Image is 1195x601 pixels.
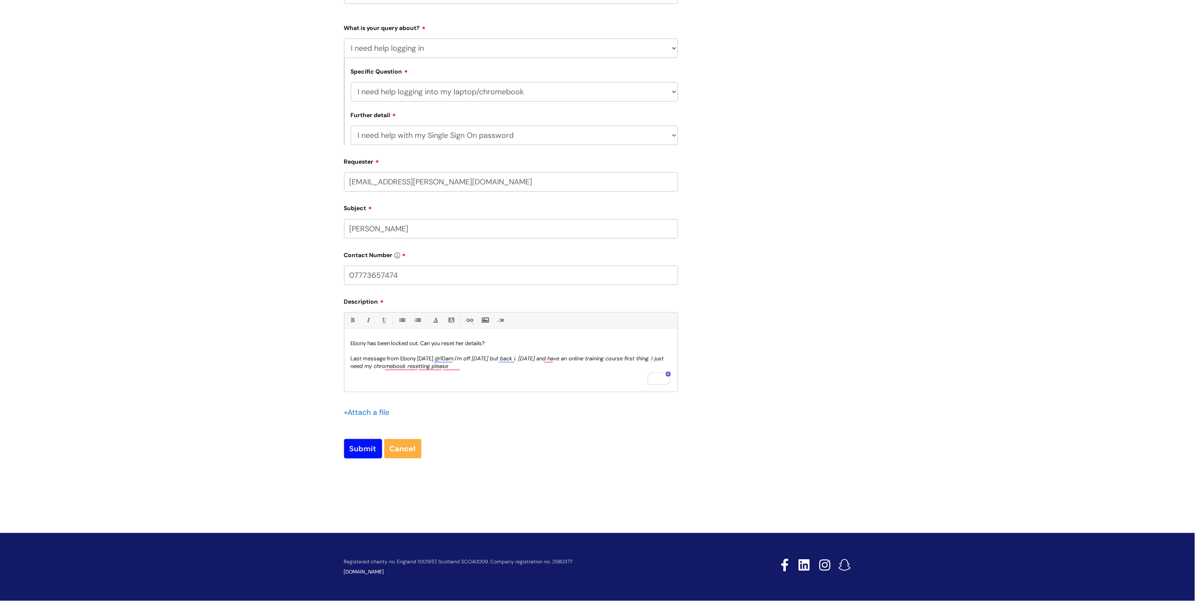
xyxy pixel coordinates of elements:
[446,315,457,326] a: Back Color
[351,340,671,347] p: Ebony has been locked out. Can you reset her details?
[378,315,389,326] a: Underline(Ctrl-U)
[344,559,721,565] p: Registered charity no. England 1001957, Scotland SCO40009. Company registration no. 2580377
[412,315,423,326] a: 1. Ordered List (Ctrl-Shift-8)
[344,22,678,32] label: What is your query about?
[347,315,358,326] a: Bold (Ctrl-B)
[344,249,678,259] label: Contact Number
[384,439,421,458] a: Cancel
[344,407,348,417] span: +
[344,439,382,458] input: Submit
[430,315,441,326] a: Font Color
[464,315,475,326] a: Link
[344,568,384,575] a: [DOMAIN_NAME]
[344,406,395,419] div: Attach a file
[344,172,678,192] input: Email
[397,315,407,326] a: • Unordered List (Ctrl-Shift-7)
[363,315,373,326] a: Italic (Ctrl-I)
[351,67,408,75] label: Specific Question
[351,355,671,370] p: Last message from Ebony [DATE] @10am:
[351,110,397,119] label: Further detail
[351,355,664,370] i: I'm off [DATE] but back i. [DATE] and have an online training course first thing. I just need my ...
[394,252,400,258] img: info-icon.svg
[495,315,506,326] a: Remove formatting (Ctrl-\)
[344,155,678,165] label: Requester
[480,315,490,326] a: Insert Image...
[344,202,678,212] label: Subject
[344,295,678,305] label: Description
[345,333,678,392] div: To enrich screen reader interactions, please activate Accessibility in Grammarly extension settings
